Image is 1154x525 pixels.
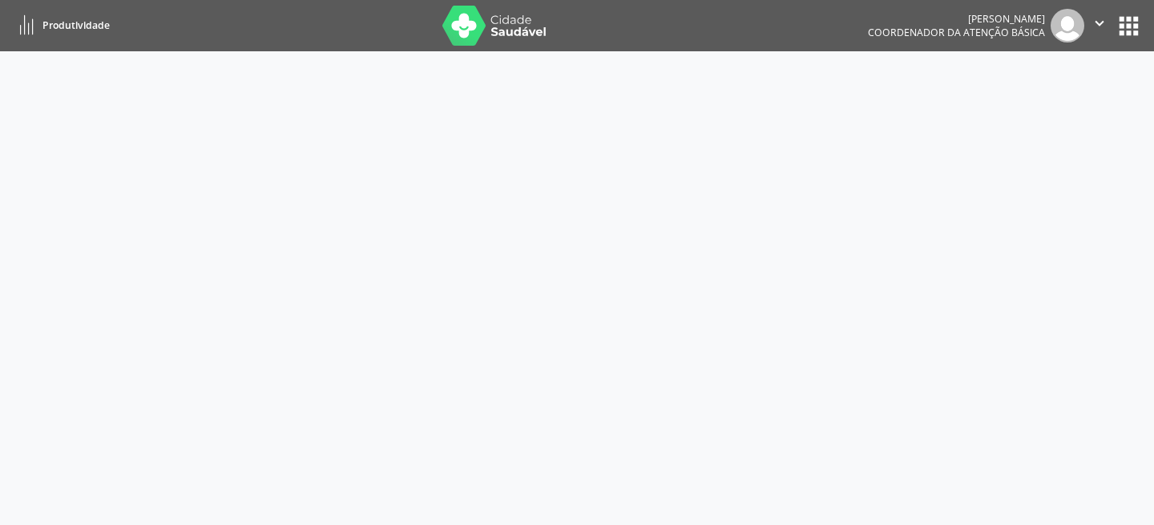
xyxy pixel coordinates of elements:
div: [PERSON_NAME] [868,12,1045,26]
span: Coordenador da Atenção Básica [868,26,1045,39]
button:  [1084,9,1115,42]
i:  [1091,14,1108,32]
img: img [1051,9,1084,42]
a: Produtividade [11,12,110,38]
button: apps [1115,12,1143,40]
span: Produtividade [42,18,110,32]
